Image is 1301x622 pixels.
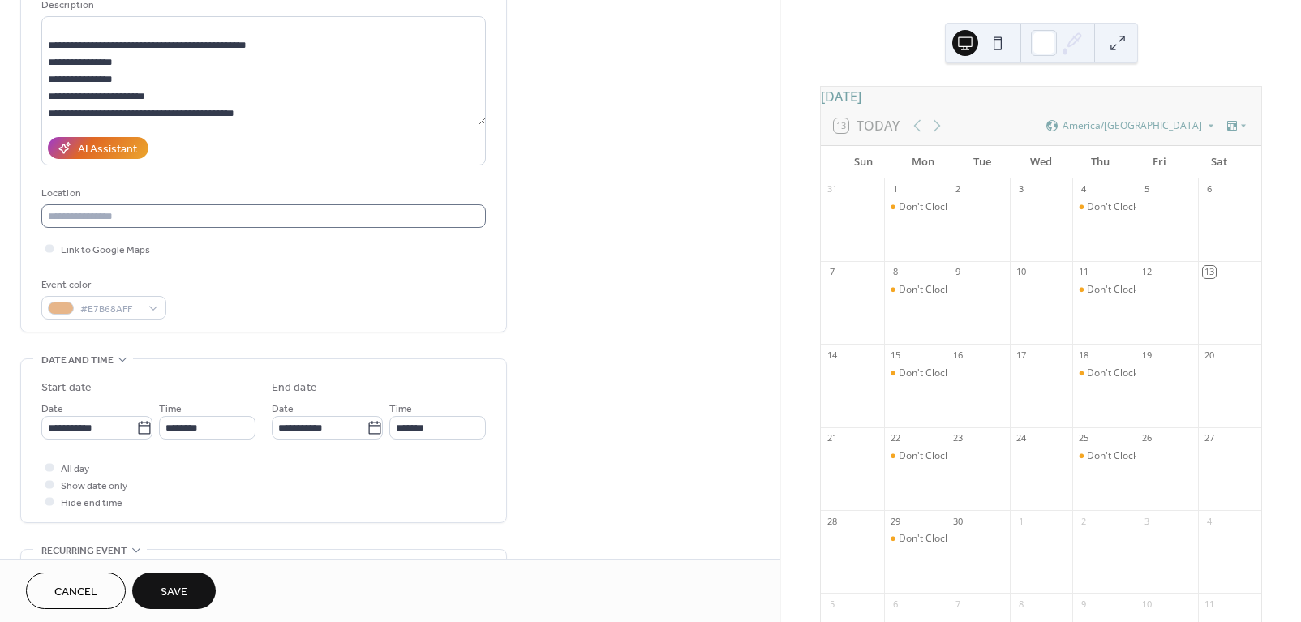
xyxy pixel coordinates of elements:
[161,584,187,601] span: Save
[1140,432,1153,444] div: 26
[61,478,127,495] span: Show date only
[1087,283,1271,297] div: Don't Clock Out's Nursing Support Group
[1140,598,1153,610] div: 10
[1015,349,1027,361] div: 17
[826,349,838,361] div: 14
[61,495,122,512] span: Hide end time
[1077,349,1089,361] div: 18
[1011,146,1071,178] div: Wed
[834,146,893,178] div: Sun
[1015,432,1027,444] div: 24
[884,532,947,546] div: Don't Clock Out's Healthcare Support Group
[389,401,412,418] span: Time
[1203,266,1215,278] div: 13
[80,301,140,318] span: #E7B68AFF
[826,432,838,444] div: 21
[1203,349,1215,361] div: 20
[1072,367,1136,380] div: Don't Clock Out's Nursing Support Group
[889,349,901,361] div: 15
[1015,598,1027,610] div: 8
[272,380,317,397] div: End date
[1072,449,1136,463] div: Don't Clock Out's Nursing Support Group
[826,598,838,610] div: 5
[1063,121,1202,131] span: America/[GEOGRAPHIC_DATA]
[1140,349,1153,361] div: 19
[1087,200,1271,214] div: Don't Clock Out's Nursing Support Group
[889,598,901,610] div: 6
[821,87,1261,106] div: [DATE]
[41,401,63,418] span: Date
[899,200,1097,214] div: Don't Clock Out's Healthcare Support Group
[889,515,901,527] div: 29
[78,141,137,158] div: AI Assistant
[61,461,89,478] span: All day
[1077,598,1089,610] div: 9
[884,283,947,297] div: Don't Clock Out's Healthcare Support Group
[884,367,947,380] div: Don't Clock Out's Healthcare Support Group
[1203,183,1215,195] div: 6
[889,266,901,278] div: 8
[41,277,163,294] div: Event color
[1087,367,1271,380] div: Don't Clock Out's Nursing Support Group
[826,515,838,527] div: 28
[899,532,1097,546] div: Don't Clock Out's Healthcare Support Group
[1015,183,1027,195] div: 3
[132,573,216,609] button: Save
[951,349,964,361] div: 16
[1189,146,1248,178] div: Sat
[26,573,126,609] button: Cancel
[889,432,901,444] div: 22
[1077,266,1089,278] div: 11
[272,401,294,418] span: Date
[889,183,901,195] div: 1
[952,146,1011,178] div: Tue
[893,146,952,178] div: Mon
[951,515,964,527] div: 30
[61,242,150,259] span: Link to Google Maps
[1130,146,1189,178] div: Fri
[884,200,947,214] div: Don't Clock Out's Healthcare Support Group
[1015,266,1027,278] div: 10
[1071,146,1130,178] div: Thu
[48,137,148,159] button: AI Assistant
[826,266,838,278] div: 7
[1087,449,1271,463] div: Don't Clock Out's Nursing Support Group
[1072,200,1136,214] div: Don't Clock Out's Nursing Support Group
[41,352,114,369] span: Date and time
[41,380,92,397] div: Start date
[899,367,1097,380] div: Don't Clock Out's Healthcare Support Group
[899,283,1097,297] div: Don't Clock Out's Healthcare Support Group
[1077,183,1089,195] div: 4
[159,401,182,418] span: Time
[899,449,1097,463] div: Don't Clock Out's Healthcare Support Group
[826,183,838,195] div: 31
[1077,432,1089,444] div: 25
[1203,432,1215,444] div: 27
[1203,598,1215,610] div: 11
[41,185,483,202] div: Location
[951,266,964,278] div: 9
[1077,515,1089,527] div: 2
[951,183,964,195] div: 2
[1140,266,1153,278] div: 12
[951,432,964,444] div: 23
[1140,515,1153,527] div: 3
[41,543,127,560] span: Recurring event
[951,598,964,610] div: 7
[1203,515,1215,527] div: 4
[1072,283,1136,297] div: Don't Clock Out's Nursing Support Group
[1140,183,1153,195] div: 5
[1015,515,1027,527] div: 1
[884,449,947,463] div: Don't Clock Out's Healthcare Support Group
[54,584,97,601] span: Cancel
